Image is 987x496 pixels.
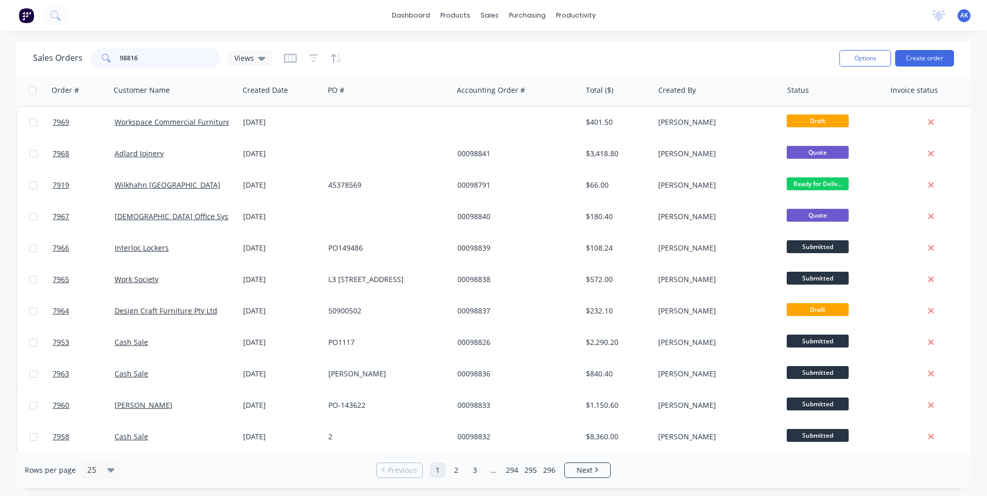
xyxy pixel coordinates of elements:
div: Customer Name [114,85,170,95]
a: Next page [565,465,610,475]
div: [DATE] [243,369,320,379]
div: [DATE] [243,148,320,159]
div: PO-143622 [328,400,443,410]
div: 00098791 [457,180,572,190]
div: [PERSON_NAME] [658,211,773,222]
div: [DATE] [243,400,320,410]
a: 7966 [53,233,115,263]
a: dashboard [387,8,435,23]
div: Created By [658,85,696,95]
div: [DATE] [243,243,320,253]
div: 00098839 [457,243,572,253]
a: 7963 [53,358,115,389]
div: [DATE] [243,274,320,285]
div: Created Date [243,85,288,95]
span: Ready for Deliv... [787,177,849,190]
span: 7965 [53,274,69,285]
button: Create order [895,50,954,67]
span: Quote [787,146,849,159]
h1: Sales Orders [33,53,83,63]
div: 00098836 [457,369,572,379]
span: AK [960,11,968,20]
span: Rows per page [25,465,76,475]
span: 7960 [53,400,69,410]
a: Workspace Commercial Furniture [115,117,230,127]
a: 7965 [53,264,115,295]
span: 7953 [53,337,69,348]
div: 00098837 [457,306,572,316]
a: 7958 [53,421,115,452]
div: [DATE] [243,211,320,222]
div: [PERSON_NAME] [658,337,773,348]
div: products [435,8,475,23]
a: Previous page [377,465,422,475]
div: productivity [551,8,601,23]
a: [DEMOGRAPHIC_DATA] Office Systems [115,211,245,221]
a: Design Craft Furniture Pty Ltd [115,306,217,316]
a: 7953 [53,327,115,358]
a: 7960 [53,390,115,421]
span: 7969 [53,117,69,127]
div: $232.10 [586,306,646,316]
a: Page 295 [523,462,538,478]
div: Accounting Order # [457,85,525,95]
input: Search... [120,48,220,69]
span: 7968 [53,148,69,159]
div: 45378569 [328,180,443,190]
span: Quote [787,209,849,222]
div: sales [475,8,504,23]
span: Views [234,53,254,63]
span: Submitted [787,398,849,410]
a: 7919 [53,170,115,201]
div: [PERSON_NAME] [658,180,773,190]
span: Draft [787,303,849,316]
div: 2 [328,432,443,442]
div: $2,290.20 [586,337,646,348]
span: 7958 [53,432,69,442]
div: 00098841 [457,148,572,159]
a: Work Society [115,274,158,284]
span: 7963 [53,369,69,379]
div: [PERSON_NAME] [658,148,773,159]
a: 7967 [53,201,115,232]
span: 7919 [53,180,69,190]
div: $840.40 [586,369,646,379]
div: Invoice status [890,85,938,95]
a: Adlard Joinery [115,148,164,158]
button: Options [839,50,891,67]
a: 7968 [53,138,115,169]
div: [PERSON_NAME] [658,369,773,379]
a: Jump forward [486,462,501,478]
div: PO1117 [328,337,443,348]
a: 7969 [53,107,115,138]
div: $8,360.00 [586,432,646,442]
div: 00098832 [457,432,572,442]
ul: Pagination [372,462,615,478]
span: Submitted [787,335,849,348]
a: Cash Sale [115,337,148,347]
div: $401.50 [586,117,646,127]
img: Factory [19,8,34,23]
div: [DATE] [243,180,320,190]
a: Cash Sale [115,432,148,441]
span: 7966 [53,243,69,253]
div: [PERSON_NAME] [658,306,773,316]
div: $108.24 [586,243,646,253]
div: PO149486 [328,243,443,253]
div: [PERSON_NAME] [328,369,443,379]
a: Page 296 [542,462,557,478]
a: Cash Sale [115,369,148,378]
a: [PERSON_NAME] [115,400,172,410]
span: Draft [787,114,849,127]
span: Submitted [787,429,849,442]
div: [DATE] [243,306,320,316]
div: [PERSON_NAME] [658,274,773,285]
div: PO # [328,85,344,95]
div: [DATE] [243,337,320,348]
div: 00098838 [457,274,572,285]
span: Submitted [787,366,849,379]
a: 7964 [53,295,115,326]
div: 50900502 [328,306,443,316]
div: [PERSON_NAME] [658,117,773,127]
span: Submitted [787,240,849,253]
